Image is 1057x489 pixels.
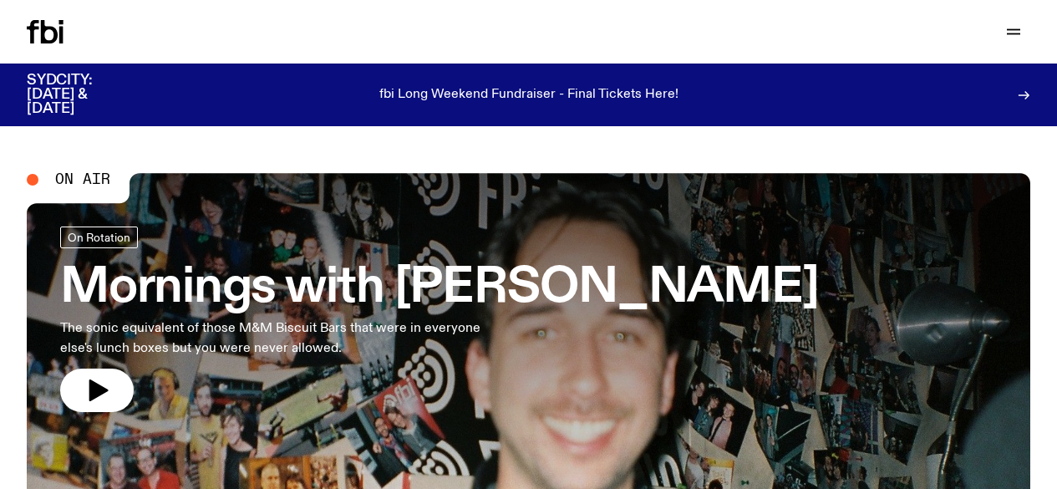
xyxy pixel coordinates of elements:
p: The sonic equivalent of those M&M Biscuit Bars that were in everyone else's lunch boxes but you w... [60,318,488,359]
a: On Rotation [60,227,138,248]
p: fbi Long Weekend Fundraiser - Final Tickets Here! [379,88,678,103]
h3: Mornings with [PERSON_NAME] [60,265,819,312]
span: On Air [55,172,110,187]
h3: SYDCITY: [DATE] & [DATE] [27,74,134,116]
a: Mornings with [PERSON_NAME]The sonic equivalent of those M&M Biscuit Bars that were in everyone e... [60,227,819,412]
span: On Rotation [68,232,130,244]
